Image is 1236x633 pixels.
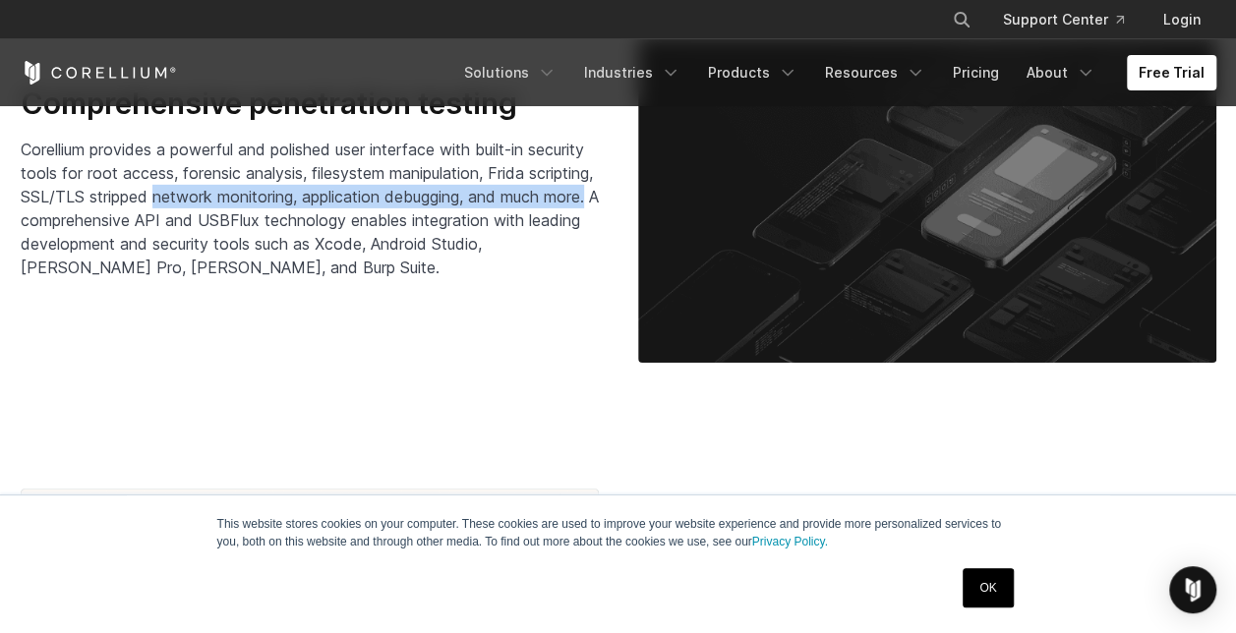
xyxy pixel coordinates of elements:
a: Privacy Policy. [752,535,828,548]
a: Products [696,55,809,90]
div: Navigation Menu [452,55,1216,90]
span: Corellium provides a powerful and polished user interface with built-in security tools for root a... [21,140,599,277]
img: Corellium_MobilePenTesting [638,37,1216,363]
a: Corellium Home [21,61,177,85]
a: Industries [572,55,692,90]
div: Navigation Menu [928,2,1216,37]
a: Login [1148,2,1216,37]
p: This website stores cookies on your computer. These cookies are used to improve your website expe... [217,515,1020,550]
a: Solutions [452,55,568,90]
a: Support Center [987,2,1140,37]
a: Free Trial [1127,55,1216,90]
a: Resources [813,55,937,90]
div: Open Intercom Messenger [1169,566,1216,613]
a: About [1015,55,1107,90]
a: OK [963,568,1013,607]
button: Search [944,2,979,37]
a: Pricing [941,55,1011,90]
